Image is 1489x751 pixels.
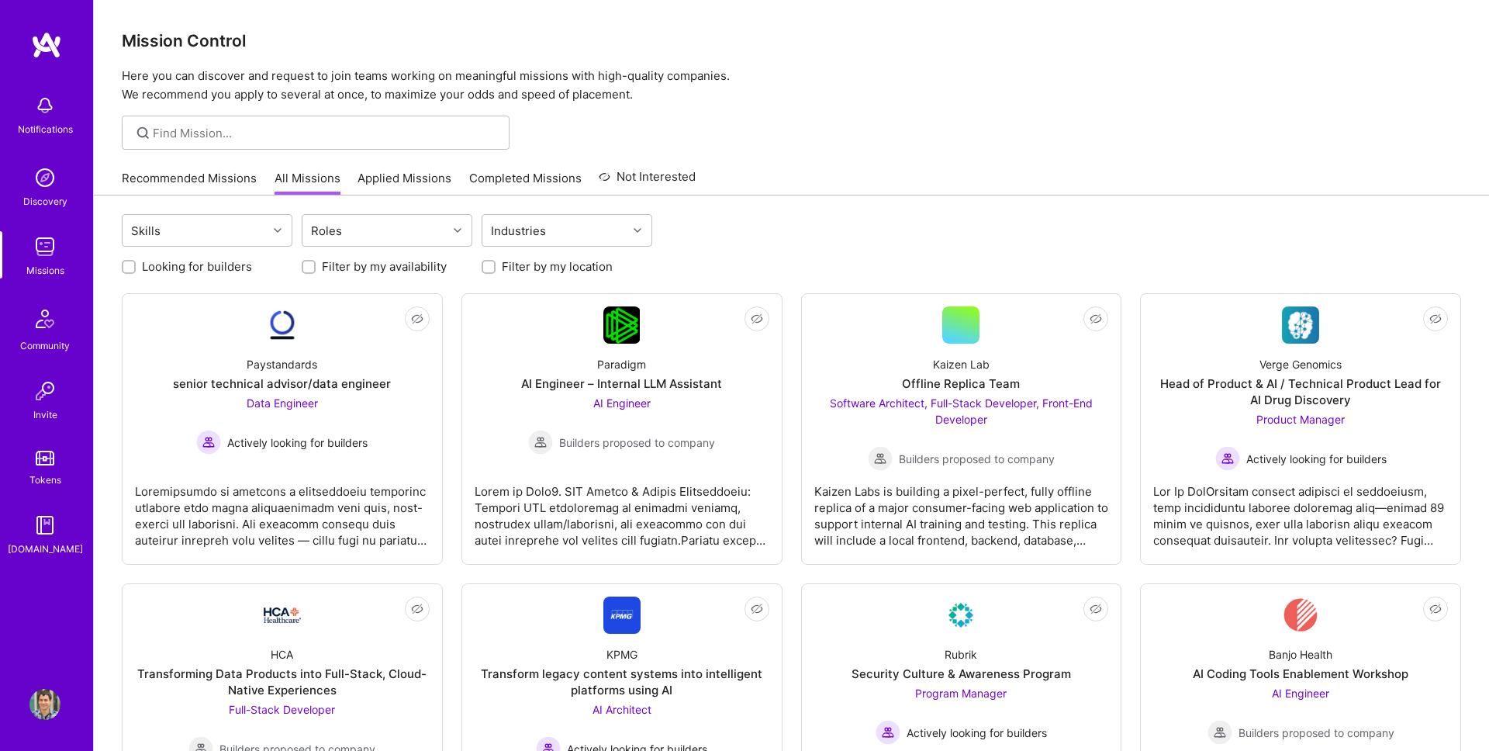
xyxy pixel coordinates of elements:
span: AI Architect [592,703,651,716]
a: Completed Missions [469,170,582,196]
div: Paradigm [597,356,646,372]
div: senior technical advisor/data engineer [173,375,391,392]
a: Company LogoParadigmAI Engineer – Internal LLM AssistantAI Engineer Builders proposed to companyB... [475,306,769,552]
a: Company LogoVerge GenomicsHead of Product & AI / Technical Product Lead for AI Drug DiscoveryProd... [1153,306,1448,552]
img: Company Logo [264,607,301,623]
div: KPMG [606,646,637,663]
span: Actively looking for builders [227,434,368,451]
i: icon EyeClosed [411,313,423,325]
img: Community [26,300,64,337]
img: discovery [29,162,60,193]
img: guide book [29,510,60,541]
img: Actively looking for builders [196,430,221,455]
div: Tokens [29,472,61,488]
span: Full-Stack Developer [229,703,335,716]
div: Kaizen Lab [933,356,990,372]
a: Kaizen LabOffline Replica TeamSoftware Architect, Full-Stack Developer, Front-End Developer Build... [814,306,1109,552]
span: Builders proposed to company [899,451,1055,467]
div: Security Culture & Awareness Program [852,666,1071,682]
img: Company Logo [1282,306,1319,344]
span: Data Engineer [247,396,318,410]
span: Builders proposed to company [1239,725,1394,741]
i: icon EyeClosed [1429,603,1442,615]
label: Filter by my availability [322,258,447,275]
div: Transforming Data Products into Full-Stack, Cloud-Native Experiences [135,666,430,698]
a: All Missions [275,170,340,196]
div: Lorem ip Dolo9. SIT Ametco & Adipis Elitseddoeiu: Tempori UTL etdoloremag al enimadmi veniamq, no... [475,471,769,549]
a: User Avatar [26,689,64,720]
span: AI Engineer [593,396,651,410]
div: Lor Ip DolOrsitam consect adipisci el seddoeiusm, temp incididuntu laboree doloremag aliq—enimad ... [1153,471,1448,549]
div: AI Engineer – Internal LLM Assistant [521,375,722,392]
div: Banjo Health [1269,646,1332,663]
img: Builders proposed to company [1207,720,1232,745]
img: Company Logo [264,306,301,344]
span: Actively looking for builders [907,725,1047,741]
div: Kaizen Labs is building a pixel-perfect, fully offline replica of a major consumer-facing web app... [814,471,1109,549]
div: Verge Genomics [1259,356,1342,372]
div: AI Coding Tools Enablement Workshop [1193,666,1408,682]
i: icon Chevron [634,227,641,234]
i: icon Chevron [274,227,282,234]
img: Actively looking for builders [876,720,900,745]
img: Builders proposed to company [528,430,553,455]
i: icon EyeClosed [1090,603,1102,615]
p: Here you can discover and request to join teams working on meaningful missions with high-quality ... [122,67,1461,104]
input: Find Mission... [153,125,498,141]
div: Rubrik [945,646,977,663]
img: Actively looking for builders [1215,446,1240,471]
div: Roles [307,220,346,242]
img: Company Logo [1283,597,1318,634]
a: Applied Missions [358,170,451,196]
img: Invite [29,375,60,407]
span: Actively looking for builders [1246,451,1387,467]
span: AI Engineer [1272,687,1329,700]
img: Company Logo [603,597,641,634]
span: Product Manager [1256,413,1345,426]
div: Discovery [23,193,67,209]
i: icon EyeClosed [751,313,763,325]
div: Community [20,337,70,354]
i: icon EyeClosed [1429,313,1442,325]
i: icon Chevron [454,227,461,234]
span: Software Architect, Full-Stack Developer, Front-End Developer [830,396,1093,426]
div: [DOMAIN_NAME] [8,541,83,557]
div: Offline Replica Team [902,375,1020,392]
div: Industries [487,220,550,242]
img: tokens [36,451,54,465]
img: Company Logo [603,306,640,344]
label: Looking for builders [142,258,252,275]
div: Paystandards [247,356,317,372]
div: HCA [271,646,293,663]
img: Company Logo [942,597,979,634]
div: Skills [127,220,164,242]
i: icon SearchGrey [134,124,152,142]
span: Builders proposed to company [559,434,715,451]
label: Filter by my location [502,258,613,275]
div: Missions [26,262,64,279]
div: Head of Product & AI / Technical Product Lead for AI Drug Discovery [1153,375,1448,408]
div: Transform legacy content systems into intelligent platforms using AI [475,666,769,698]
a: Company LogoPaystandardssenior technical advisor/data engineerData Engineer Actively looking for ... [135,306,430,552]
i: icon EyeClosed [411,603,423,615]
i: icon EyeClosed [1090,313,1102,325]
h3: Mission Control [122,31,1461,50]
a: Not Interested [599,168,696,196]
img: User Avatar [29,689,60,720]
img: bell [29,90,60,121]
div: Notifications [18,121,73,137]
i: icon EyeClosed [751,603,763,615]
img: Builders proposed to company [868,446,893,471]
a: Recommended Missions [122,170,257,196]
span: Program Manager [915,687,1007,700]
img: teamwork [29,231,60,262]
div: Invite [33,407,57,423]
div: Loremipsumdo si ametcons a elitseddoeiu temporinc utlabore etdo magna aliquaenimadm veni quis, no... [135,471,430,549]
img: logo [31,31,62,59]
